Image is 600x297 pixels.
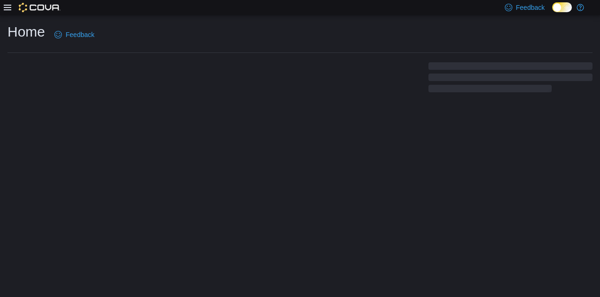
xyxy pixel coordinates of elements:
img: Cova [19,3,60,12]
span: Dark Mode [552,12,553,13]
span: Feedback [66,30,94,39]
h1: Home [7,22,45,41]
a: Feedback [51,25,98,44]
span: Loading [428,64,592,94]
input: Dark Mode [552,2,572,12]
span: Feedback [516,3,545,12]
